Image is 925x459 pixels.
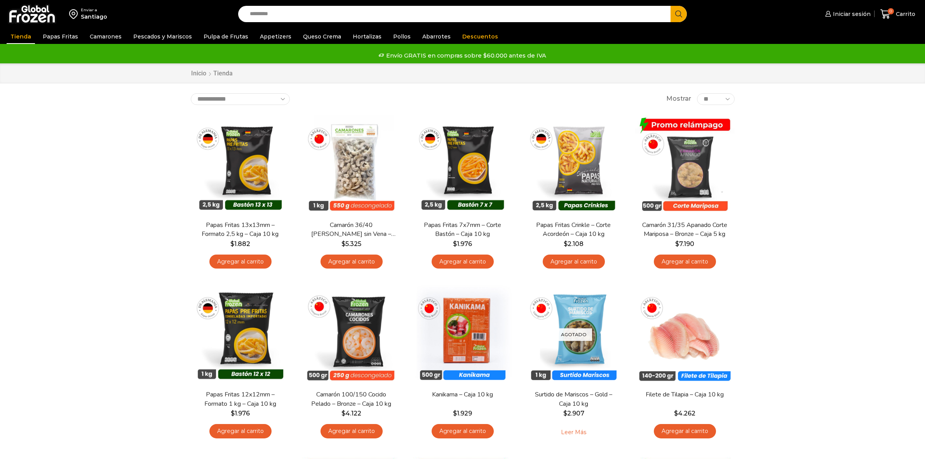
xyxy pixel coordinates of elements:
a: Agregar al carrito: “Filete de Tilapia - Caja 10 kg” [654,424,716,438]
span: $ [564,240,568,248]
bdi: 5.325 [341,240,361,248]
select: Pedido de la tienda [191,93,290,105]
a: Kanikama – Caja 10 kg [418,390,507,399]
a: Pulpa de Frutas [200,29,252,44]
a: Papas Fritas 12x12mm – Formato 1 kg – Caja 10 kg [195,390,285,408]
a: Papas Fritas [39,29,82,44]
a: Agregar al carrito: “Kanikama – Caja 10 kg” [432,424,494,438]
span: $ [563,410,567,417]
a: Iniciar sesión [823,6,871,22]
a: Agregar al carrito: “Papas Fritas 7x7mm - Corte Bastón - Caja 10 kg” [432,255,494,269]
a: Camarón 31/35 Apanado Corte Mariposa – Bronze – Caja 5 kg [640,221,729,239]
a: 0 Carrito [878,5,917,23]
span: Iniciar sesión [831,10,871,18]
a: Agregar al carrito: “Camarón 36/40 Crudo Pelado sin Vena - Bronze - Caja 10 kg” [321,255,383,269]
span: $ [674,410,678,417]
span: Mostrar [666,94,691,103]
span: Carrito [894,10,915,18]
div: Enviar a [81,7,107,13]
span: $ [230,240,234,248]
a: Camarón 36/40 [PERSON_NAME] sin Vena – Bronze – Caja 10 kg [307,221,396,239]
p: Agotado [556,328,592,341]
bdi: 4.122 [341,410,361,417]
a: Surtido de Mariscos – Gold – Caja 10 kg [529,390,618,408]
a: Papas Fritas 13x13mm – Formato 2,5 kg – Caja 10 kg [195,221,285,239]
bdi: 1.929 [453,410,472,417]
span: $ [453,240,457,248]
bdi: 4.262 [674,410,695,417]
a: Agregar al carrito: “Papas Fritas 12x12mm - Formato 1 kg - Caja 10 kg” [209,424,272,438]
a: Agregar al carrito: “Camarón 31/35 Apanado Corte Mariposa - Bronze - Caja 5 kg” [654,255,716,269]
bdi: 2.108 [564,240,584,248]
span: $ [341,240,345,248]
a: Pescados y Mariscos [129,29,196,44]
a: Camarones [86,29,125,44]
a: Papas Fritas Crinkle – Corte Acordeón – Caja 10 kg [529,221,618,239]
bdi: 1.976 [453,240,472,248]
a: Queso Crema [299,29,345,44]
span: $ [453,410,457,417]
a: Tienda [7,29,35,44]
a: Agregar al carrito: “Papas Fritas 13x13mm - Formato 2,5 kg - Caja 10 kg” [209,255,272,269]
bdi: 1.882 [230,240,250,248]
a: Abarrotes [418,29,455,44]
a: Agregar al carrito: “Camarón 100/150 Cocido Pelado - Bronze - Caja 10 kg” [321,424,383,438]
h1: Tienda [213,70,233,77]
a: Hortalizas [349,29,385,44]
img: address-field-icon.svg [69,7,81,21]
a: Appetizers [256,29,295,44]
span: 0 [888,8,894,14]
a: Inicio [191,69,207,78]
bdi: 7.190 [675,240,694,248]
button: Search button [671,6,687,22]
span: $ [231,410,235,417]
a: Agregar al carrito: “Papas Fritas Crinkle - Corte Acordeón - Caja 10 kg” [543,255,605,269]
a: Filete de Tilapia – Caja 10 kg [640,390,729,399]
a: Pollos [389,29,415,44]
bdi: 1.976 [231,410,250,417]
a: Camarón 100/150 Cocido Pelado – Bronze – Caja 10 kg [307,390,396,408]
bdi: 2.907 [563,410,584,417]
div: Santiago [81,13,107,21]
span: $ [675,240,679,248]
a: Leé más sobre “Surtido de Mariscos - Gold - Caja 10 kg” [549,424,598,440]
nav: Breadcrumb [191,69,233,78]
span: $ [341,410,345,417]
a: Descuentos [458,29,502,44]
a: Papas Fritas 7x7mm – Corte Bastón – Caja 10 kg [418,221,507,239]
